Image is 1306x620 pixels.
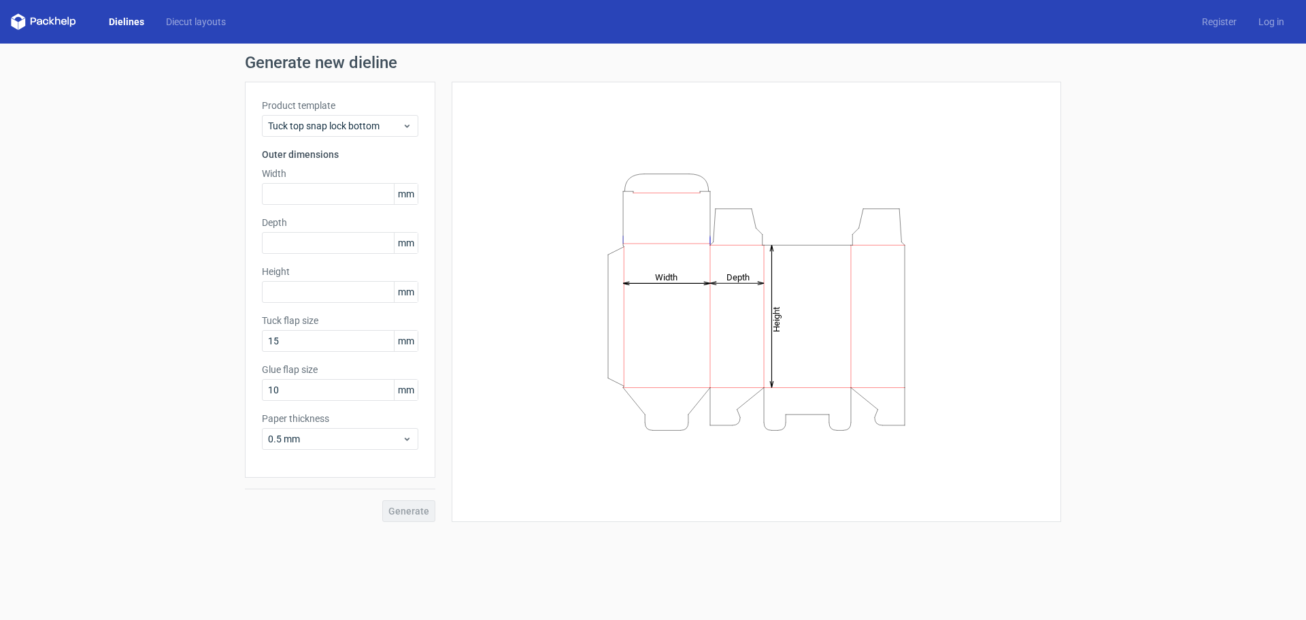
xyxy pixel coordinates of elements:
span: Tuck top snap lock bottom [268,119,402,133]
h3: Outer dimensions [262,148,418,161]
span: mm [394,184,418,204]
h1: Generate new dieline [245,54,1061,71]
span: mm [394,233,418,253]
span: 0.5 mm [268,432,402,446]
a: Diecut layouts [155,15,237,29]
tspan: Depth [726,272,750,282]
label: Paper thickness [262,412,418,425]
label: Product template [262,99,418,112]
a: Dielines [98,15,155,29]
span: mm [394,282,418,302]
tspan: Width [655,272,677,282]
a: Log in [1248,15,1295,29]
label: Depth [262,216,418,229]
tspan: Height [771,306,782,331]
label: Tuck flap size [262,314,418,327]
label: Width [262,167,418,180]
span: mm [394,380,418,400]
label: Glue flap size [262,363,418,376]
label: Height [262,265,418,278]
a: Register [1191,15,1248,29]
span: mm [394,331,418,351]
